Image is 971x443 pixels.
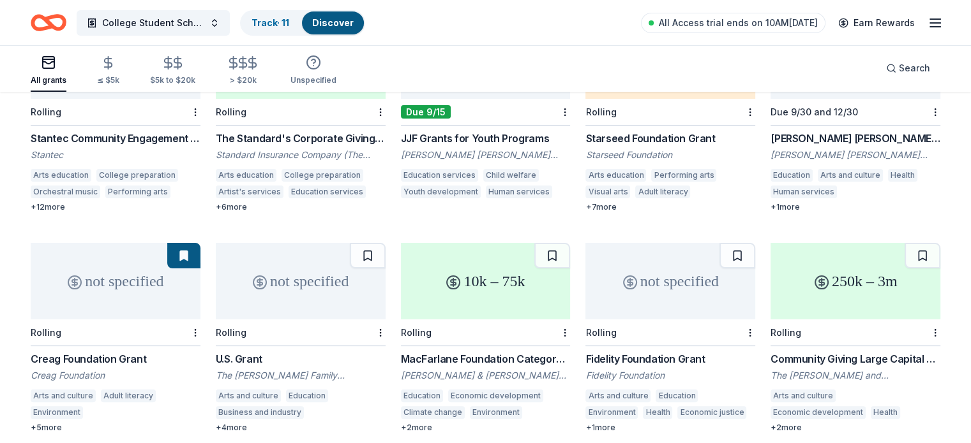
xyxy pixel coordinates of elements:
[290,75,336,85] div: Unspecified
[888,169,917,182] div: Health
[401,105,451,119] div: Due 9/15
[527,406,557,419] div: Health
[677,406,746,419] div: Economic justice
[31,351,200,367] div: Creag Foundation Grant
[401,185,481,198] div: Youth development
[401,369,571,382] div: [PERSON_NAME] & [PERSON_NAME] Foundation
[470,406,522,419] div: Environment
[585,351,755,367] div: Fidelity Foundation Grant
[771,423,940,433] div: + 2 more
[818,169,883,182] div: Arts and culture
[585,243,755,319] div: not specified
[31,423,200,433] div: + 5 more
[31,389,96,402] div: Arts and culture
[216,169,276,182] div: Arts education
[97,75,119,85] div: ≤ $5k
[31,50,66,92] button: All grants
[216,423,386,433] div: + 4 more
[585,169,646,182] div: Arts education
[31,327,61,338] div: Rolling
[656,389,698,402] div: Education
[401,169,478,182] div: Education services
[216,131,386,146] div: The Standard's Corporate Giving Program
[252,17,289,28] a: Track· 11
[771,106,858,117] div: Due 9/30 and 12/30
[771,351,940,367] div: Community Giving Large Capital Grant
[216,149,386,161] div: Standard Insurance Company (The Standard)
[771,243,940,319] div: 250k – 3m
[31,149,200,161] div: Stantec
[486,185,552,198] div: Human services
[871,406,900,419] div: Health
[286,389,328,402] div: Education
[216,22,386,212] a: 500 – 25kRollingThe Standard's Corporate Giving ProgramStandard Insurance Company (The Standard)A...
[105,185,170,198] div: Performing arts
[771,369,940,382] div: The [PERSON_NAME] and [PERSON_NAME] Family Foundation
[585,369,755,382] div: Fidelity Foundation
[771,185,837,198] div: Human services
[585,327,616,338] div: Rolling
[150,50,195,92] button: $5k to $20k
[289,185,366,198] div: Education services
[585,131,755,146] div: Starseed Foundation Grant
[585,423,755,433] div: + 1 more
[216,327,246,338] div: Rolling
[771,327,801,338] div: Rolling
[448,389,543,402] div: Economic development
[401,243,571,433] a: 10k – 75kRollingMacFarlane Foundation Category 1 Grants[PERSON_NAME] & [PERSON_NAME] FoundationEd...
[401,131,571,146] div: JJF Grants for Youth Programs
[483,169,539,182] div: Child welfare
[643,406,672,419] div: Health
[312,17,354,28] a: Discover
[401,351,571,367] div: MacFarlane Foundation Category 1 Grants
[401,389,443,402] div: Education
[216,351,386,367] div: U.S. Grant
[31,106,61,117] div: Rolling
[771,169,813,182] div: Education
[77,10,230,36] button: College Student Scholarships & Vouchers
[771,22,940,212] a: not specifiedDue 9/30 and 12/30[PERSON_NAME] [PERSON_NAME] Charitable Foundation Grant[PERSON_NAM...
[401,406,465,419] div: Climate change
[31,243,200,433] a: not specifiedRollingCreag Foundation GrantCreag FoundationArts and cultureAdult literacyEnvironme...
[771,131,940,146] div: [PERSON_NAME] [PERSON_NAME] Charitable Foundation Grant
[31,202,200,212] div: + 12 more
[290,50,336,92] button: Unspecified
[831,11,922,34] a: Earn Rewards
[31,185,100,198] div: Orchestral music
[101,389,156,402] div: Adult literacy
[216,369,386,382] div: The [PERSON_NAME] Family Foundation
[585,149,755,161] div: Starseed Foundation
[899,61,930,76] span: Search
[31,22,200,212] a: not specifiedRollingStantec Community Engagement GrantStantecArts educationCollege preparationOrc...
[240,10,365,36] button: Track· 11Discover
[651,169,716,182] div: Performing arts
[216,389,281,402] div: Arts and culture
[401,423,571,433] div: + 2 more
[641,13,825,33] a: All Access trial ends on 10AM[DATE]
[31,243,200,319] div: not specified
[31,8,66,38] a: Home
[585,406,638,419] div: Environment
[585,202,755,212] div: + 7 more
[31,406,83,419] div: Environment
[401,149,571,161] div: [PERSON_NAME] [PERSON_NAME] Foundation
[585,106,616,117] div: Rolling
[876,55,940,81] button: Search
[771,202,940,212] div: + 1 more
[282,169,363,182] div: College preparation
[635,185,690,198] div: Adult literacy
[97,50,119,92] button: ≤ $5k
[150,75,195,85] div: $5k to $20k
[771,389,836,402] div: Arts and culture
[401,243,571,319] div: 10k – 75k
[31,369,200,382] div: Creag Foundation
[585,243,755,433] a: not specifiedRollingFidelity Foundation GrantFidelity FoundationArts and cultureEducationEnvironm...
[31,131,200,146] div: Stantec Community Engagement Grant
[771,243,940,433] a: 250k – 3mRollingCommunity Giving Large Capital GrantThe [PERSON_NAME] and [PERSON_NAME] Family Fo...
[401,327,432,338] div: Rolling
[102,15,204,31] span: College Student Scholarships & Vouchers
[216,406,304,419] div: Business and industry
[216,106,246,117] div: Rolling
[401,22,571,202] a: not specifiedDue 9/15JJF Grants for Youth Programs[PERSON_NAME] [PERSON_NAME] FoundationEducation...
[771,149,940,161] div: [PERSON_NAME] [PERSON_NAME] Charitable Foundation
